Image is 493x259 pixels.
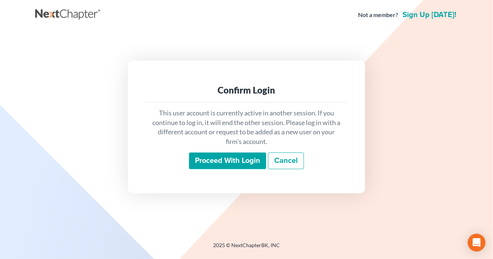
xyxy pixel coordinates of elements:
[358,11,398,19] strong: Not a member?
[468,234,486,252] div: Open Intercom Messenger
[401,11,458,19] a: Sign up [DATE]!
[268,153,304,170] a: Cancel
[152,108,341,147] p: This user account is currently active in another session. If you continue to log in, it will end ...
[152,84,341,96] div: Confirm Login
[189,153,266,170] input: Proceed with login
[35,242,458,255] div: 2025 © NextChapterBK, INC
